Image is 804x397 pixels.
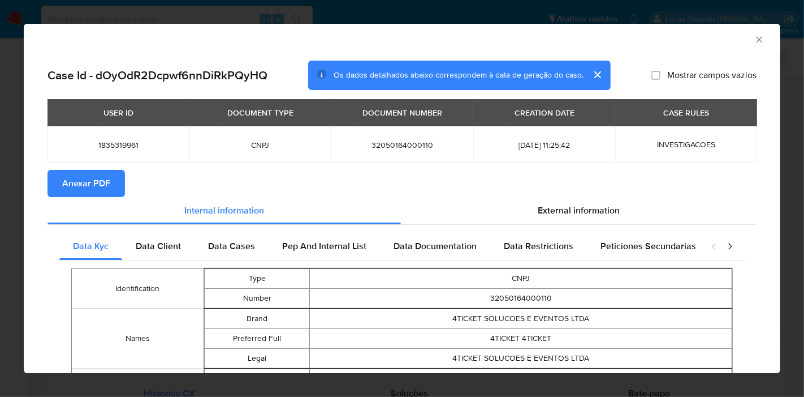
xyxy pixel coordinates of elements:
span: Data Restrictions [504,240,573,253]
span: Data Cases [208,240,255,253]
div: CASE RULES [656,103,716,122]
input: Mostrar campos vazios [651,71,660,80]
span: Peticiones Secundarias [600,240,696,253]
td: true [310,369,732,389]
div: DOCUMENT NUMBER [356,103,449,122]
span: Data Documentation [394,240,477,253]
span: 32050164000110 [345,140,460,150]
span: Data Client [136,240,181,253]
span: Os dados detalhados abaixo correspondem à data de geração do caso. [334,70,583,81]
span: Anexar PDF [62,171,110,196]
span: CNPJ [203,140,318,150]
td: Brand [204,309,310,328]
div: USER ID [97,103,140,122]
td: 4TICKET 4TICKET [310,328,732,348]
td: Preferred Full [204,328,310,348]
div: Detailed internal info [59,233,699,260]
td: 4TICKET SOLUCOES E EVENTOS LTDA [310,348,732,368]
td: Type [204,268,310,288]
div: Detailed info [47,197,757,224]
button: Anexar PDF [47,170,125,197]
td: Names [72,309,204,369]
span: Pep And Internal List [282,240,366,253]
td: Number [204,288,310,308]
td: 4TICKET SOLUCOES E EVENTOS LTDA [310,309,732,328]
span: Data Kyc [73,240,109,253]
td: Legal [204,348,310,368]
div: CREATION DATE [508,103,581,122]
div: closure-recommendation-modal [24,24,780,373]
div: DOCUMENT TYPE [221,103,300,122]
td: Is Primary [204,369,310,389]
td: Identification [72,268,204,309]
span: [DATE] 11:25:42 [487,140,602,150]
span: Mostrar campos vazios [667,70,757,81]
h2: Case Id - dOyOdR2Dcpwf6nnDiRkPQyHQ [47,68,267,83]
span: 1835319961 [61,140,176,150]
td: CNPJ [310,268,732,288]
td: 32050164000110 [310,288,732,308]
span: INVESTIGACOES [657,139,715,150]
button: Fechar a janela [754,34,764,44]
span: Internal information [184,204,264,217]
button: cerrar [583,61,611,88]
span: External information [538,204,620,217]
